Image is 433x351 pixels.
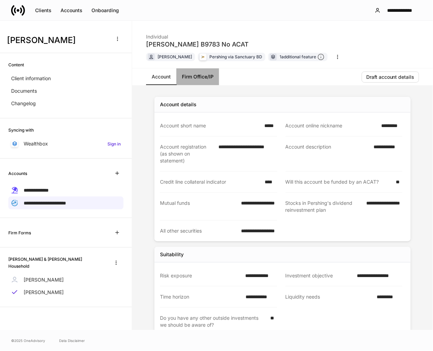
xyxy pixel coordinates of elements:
[59,338,85,343] a: Data Disclaimer
[160,143,214,164] div: Account registration (as shown on statement)
[11,100,36,107] p: Changelog
[8,127,34,133] h6: Syncing with
[24,289,64,296] p: [PERSON_NAME]
[8,274,123,286] a: [PERSON_NAME]
[160,251,184,258] div: Suitability
[280,53,324,61] div: 1 additional feature
[8,256,103,269] h6: [PERSON_NAME] & [PERSON_NAME] Household
[8,229,31,236] h6: Firm Forms
[31,5,56,16] button: Clients
[56,5,87,16] button: Accounts
[209,53,262,60] div: Pershing via Sanctuary BD
[286,272,353,279] div: Investment objective
[160,178,260,185] div: Credit line collateral indicator
[8,97,123,110] a: Changelog
[176,68,219,85] a: Firm Office/IP
[160,315,266,328] div: Do you have any other outside investments we should be aware of?
[11,338,45,343] span: © 2025 OneAdvisory
[362,72,419,83] button: Draft account details
[146,68,176,85] a: Account
[160,293,241,300] div: Time horizon
[7,35,107,46] h3: [PERSON_NAME]
[286,178,392,185] div: Will this account be funded by an ACAT?
[11,75,51,82] p: Client information
[8,61,24,68] h6: Content
[366,75,415,80] div: Draft account details
[160,122,260,129] div: Account short name
[286,200,362,214] div: Stocks in Pershing's dividend reinvestment plan
[158,53,192,60] div: [PERSON_NAME]
[107,141,121,147] h6: Sign in
[24,276,64,283] p: [PERSON_NAME]
[8,85,123,97] a: Documents
[160,101,197,108] div: Account details
[8,137,123,150] a: WealthboxSign in
[87,5,123,16] button: Onboarding
[286,293,373,301] div: Liquidity needs
[8,72,123,85] a: Client information
[160,227,237,234] div: All other securities
[8,170,27,177] h6: Accounts
[8,286,123,299] a: [PERSON_NAME]
[146,29,249,40] div: Individual
[11,87,37,94] p: Documents
[24,140,48,147] p: Wealthbox
[35,8,51,13] div: Clients
[146,40,249,49] div: [PERSON_NAME] B9783 No ACAT
[61,8,82,13] div: Accounts
[160,272,241,279] div: Risk exposure
[286,122,377,129] div: Account online nickname
[160,200,237,213] div: Mutual funds
[286,143,370,164] div: Account description
[91,8,119,13] div: Onboarding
